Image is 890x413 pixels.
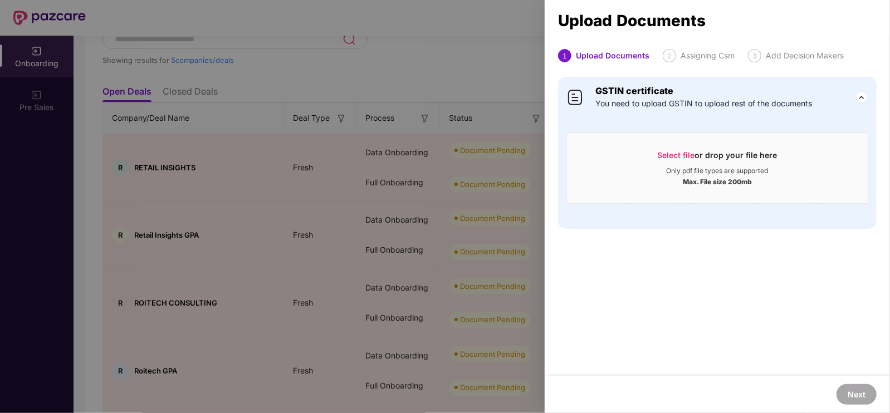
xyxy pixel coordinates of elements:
[563,52,567,60] span: 1
[558,14,877,27] div: Upload Documents
[681,49,735,62] div: Assigning Csm
[658,150,777,166] div: or drop your file here
[855,91,868,104] img: svg+xml;base64,PHN2ZyB3aWR0aD0iMjQiIGhlaWdodD0iMjQiIHZpZXdCb3g9IjAgMCAyNCAyNCIgZmlsbD0ibm9uZSIgeG...
[658,150,695,160] span: Select file
[566,88,584,106] img: svg+xml;base64,PHN2ZyB4bWxucz0iaHR0cDovL3d3dy53My5vcmcvMjAwMC9zdmciIHdpZHRoPSI0MCIgaGVpZ2h0PSI0MC...
[683,175,752,186] div: Max. File size 200mb
[576,49,649,62] div: Upload Documents
[595,85,673,96] b: GSTIN certificate
[567,141,868,195] span: Select fileor drop your file hereOnly pdf file types are supportedMax. File size 200mb
[667,166,769,175] div: Only pdf file types are supported
[837,384,877,405] button: Next
[595,97,812,110] span: You need to upload GSTIN to upload rest of the documents
[667,52,672,60] span: 2
[752,52,757,60] span: 3
[766,49,844,62] div: Add Decision Makers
